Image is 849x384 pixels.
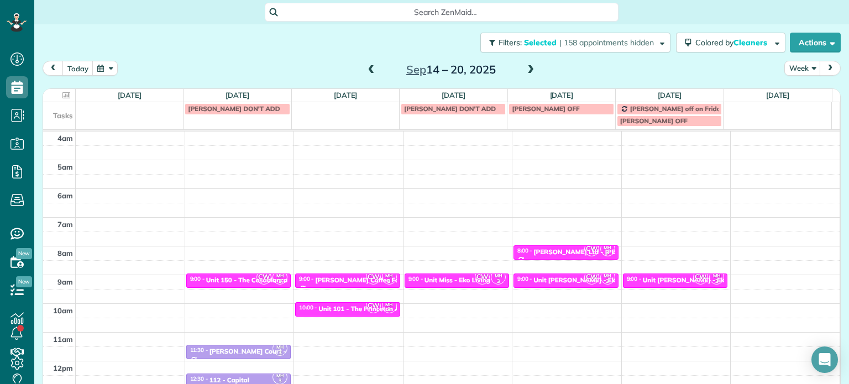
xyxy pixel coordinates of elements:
[43,61,64,76] button: prev
[693,270,708,285] span: CW
[382,276,396,287] small: 3
[334,91,358,99] a: [DATE]
[533,276,639,284] div: Unit [PERSON_NAME] - Eko Living
[442,91,465,99] a: [DATE]
[406,62,426,76] span: Sep
[57,249,73,257] span: 8am
[16,248,32,259] span: New
[475,270,490,285] span: CW
[209,348,342,355] div: [PERSON_NAME] Court - [PERSON_NAME]
[676,33,785,52] button: Colored byCleaners
[273,348,287,358] small: 3
[382,64,520,76] h2: 14 – 20, 2025
[366,298,381,313] span: CW
[318,305,460,313] div: Unit 101 - The Princeton Apartments - Capital
[53,306,73,315] span: 10am
[382,304,396,315] small: 3
[53,335,73,344] span: 11am
[710,276,724,287] small: 3
[404,104,496,113] span: [PERSON_NAME] DON'T ADD
[226,91,249,99] a: [DATE]
[790,33,841,52] button: Actions
[206,276,316,284] div: Unit 150 - The Casablanca - Capital
[512,104,579,113] span: [PERSON_NAME] OFF
[16,276,32,287] span: New
[630,104,727,113] span: [PERSON_NAME] off on Fridays
[584,270,599,285] span: CW
[57,220,73,229] span: 7am
[491,276,505,287] small: 3
[209,376,249,384] div: 112 - Capital
[57,162,73,171] span: 5am
[643,276,748,284] div: Unit [PERSON_NAME] - Eko Living
[658,91,682,99] a: [DATE]
[784,61,821,76] button: Week
[820,61,841,76] button: next
[533,248,726,256] div: [PERSON_NAME] Ltd - [PERSON_NAME][GEOGRAPHIC_DATA]
[57,134,73,143] span: 4am
[62,61,93,76] button: today
[766,91,790,99] a: [DATE]
[188,104,280,113] span: [PERSON_NAME] DON'T ADD
[475,33,670,52] a: Filters: Selected | 158 appointments hidden
[811,346,838,373] div: Open Intercom Messenger
[584,241,599,256] span: CW
[118,91,141,99] a: [DATE]
[601,248,615,258] small: 3
[57,277,73,286] span: 9am
[524,38,557,48] span: Selected
[733,38,769,48] span: Cleaners
[366,270,381,285] span: CW
[480,33,670,52] button: Filters: Selected | 158 appointments hidden
[559,38,654,48] span: | 158 appointments hidden
[53,364,73,372] span: 12pm
[601,276,615,287] small: 3
[256,270,271,285] span: CW
[620,117,688,125] span: [PERSON_NAME] OFF
[273,276,287,287] small: 3
[695,38,771,48] span: Colored by
[499,38,522,48] span: Filters:
[315,276,415,284] div: [PERSON_NAME] Coffee Factory
[57,191,73,200] span: 6am
[550,91,574,99] a: [DATE]
[424,276,490,284] div: Unit Miss - Eko Living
